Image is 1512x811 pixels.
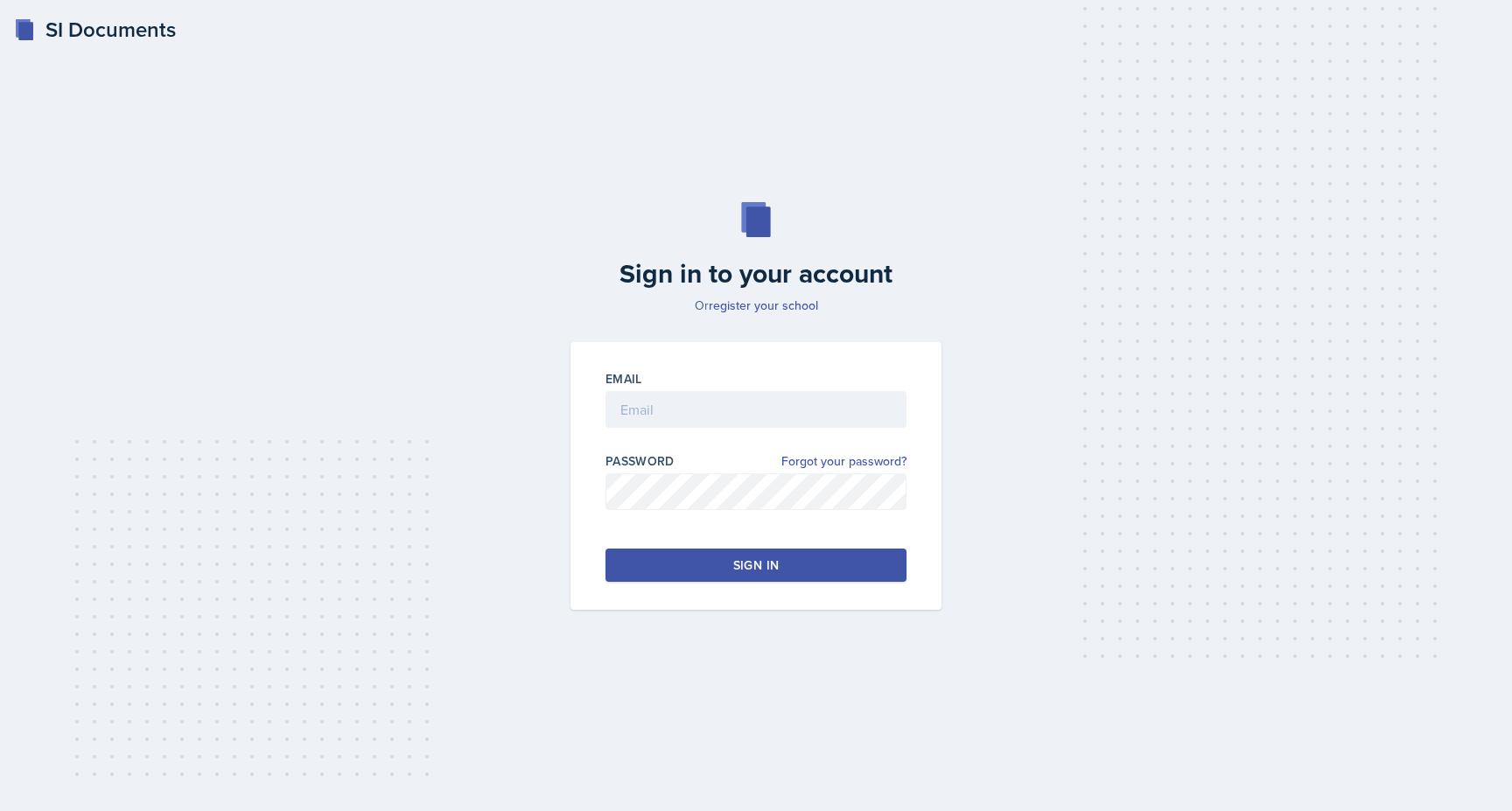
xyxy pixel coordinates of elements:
[605,370,642,388] label: Email
[605,452,675,470] label: Password
[781,452,906,471] a: Forgot your password?
[709,297,818,314] a: register your school
[733,556,779,574] div: Sign in
[560,258,952,290] h2: Sign in to your account
[605,391,906,428] input: Email
[560,297,952,314] p: Or
[605,549,906,582] button: Sign in
[14,14,176,45] a: SI Documents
